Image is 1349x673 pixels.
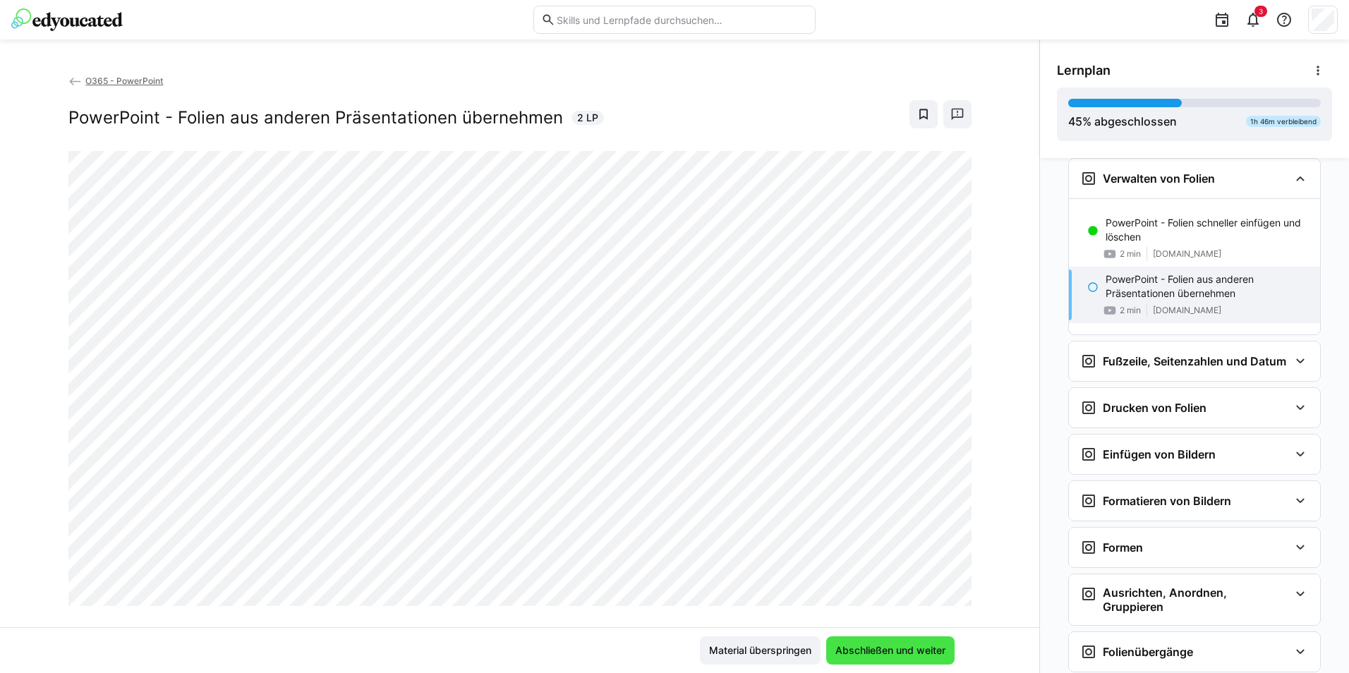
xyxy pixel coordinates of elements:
span: Lernplan [1057,63,1111,78]
span: [DOMAIN_NAME] [1153,248,1221,260]
h3: Fußzeile, Seitenzahlen und Datum [1103,354,1286,368]
span: O365 - PowerPoint [85,75,163,86]
div: 1h 46m verbleibend [1246,116,1321,127]
span: 2 min [1120,305,1141,316]
span: 45 [1068,114,1082,128]
span: 2 min [1120,248,1141,260]
h3: Einfügen von Bildern [1103,447,1216,461]
h2: PowerPoint - Folien aus anderen Präsentationen übernehmen [68,107,563,128]
span: 3 [1259,7,1263,16]
span: Abschließen und weiter [833,643,948,657]
button: Abschließen und weiter [826,636,955,665]
span: 2 LP [577,111,598,125]
a: O365 - PowerPoint [68,75,164,86]
p: PowerPoint - Folien schneller einfügen und löschen [1106,216,1309,244]
h3: Folienübergänge [1103,645,1193,659]
h3: Verwalten von Folien [1103,171,1215,186]
h3: Drucken von Folien [1103,401,1206,415]
h3: Formatieren von Bildern [1103,494,1231,508]
p: PowerPoint - Folien aus anderen Präsentationen übernehmen [1106,272,1309,301]
h3: Ausrichten, Anordnen, Gruppieren [1103,586,1289,614]
h3: Formen [1103,540,1143,554]
input: Skills und Lernpfade durchsuchen… [555,13,808,26]
button: Material überspringen [700,636,821,665]
div: % abgeschlossen [1068,113,1177,130]
span: [DOMAIN_NAME] [1153,305,1221,316]
span: Material überspringen [707,643,813,657]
